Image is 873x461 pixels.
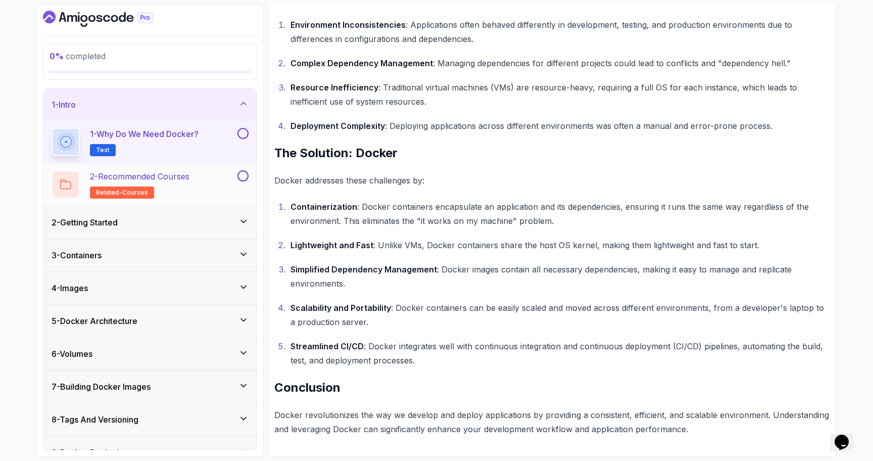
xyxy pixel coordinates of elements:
h3: 7 - Building Docker Images [52,381,151,393]
span: related-courses [96,189,148,197]
strong: Deployment Complexity [290,121,385,131]
button: 1-Intro [43,88,257,121]
strong: Streamlined CI/CD [290,341,364,351]
p: : Docker containers can be easily scaled and moved across different environments, from a develope... [290,301,830,329]
button: 1-Why Do We Need Docker?Text [52,128,249,156]
button: 2-Recommended Coursesrelated-courses [52,170,249,199]
strong: Resource Inefficiency [290,82,378,93]
strong: Complex Dependency Management [290,58,433,68]
button: 8-Tags And Versioning [43,403,257,436]
strong: Lightweight and Fast [290,240,373,250]
strong: Scalability and Portability [290,303,391,313]
strong: Containerization [290,202,357,212]
strong: Environment Inconsistencies [290,20,406,30]
h3: 6 - Volumes [52,348,92,360]
button: 6-Volumes [43,338,257,370]
p: : Docker images contain all necessary dependencies, making it easy to manage and replicate enviro... [290,262,830,291]
span: completed [50,51,106,61]
h3: 8 - Tags And Versioning [52,413,138,426]
h3: 1 - Intro [52,99,76,111]
h3: 2 - Getting Started [52,216,118,228]
p: Docker revolutionizes the way we develop and deploy applications by providing a consistent, effic... [274,408,830,436]
p: 2 - Recommended Courses [90,170,189,182]
h3: 3 - Containers [52,249,102,261]
p: : Applications often behaved differently in development, testing, and production environments due... [290,18,830,46]
h2: The Solution: Docker [274,145,830,161]
p: : Docker integrates well with continuous integration and continuous deployment (CI/CD) pipelines,... [290,339,830,367]
p: : Traditional virtual machines (VMs) are resource-heavy, requiring a full OS for each instance, w... [290,80,830,109]
h2: Conclusion [274,380,830,396]
button: 3-Containers [43,239,257,271]
strong: Simplified Dependency Management [290,264,437,274]
p: : Managing dependencies for different projects could lead to conflicts and "dependency hell." [290,56,830,70]
p: 1 - Why Do We Need Docker? [90,128,199,140]
a: Dashboard [43,11,176,27]
button: 7-Building Docker Images [43,371,257,403]
p: : Docker containers encapsulate an application and its dependencies, ensuring it runs the same wa... [290,200,830,228]
p: : Deploying applications across different environments was often a manual and error-prone process. [290,119,830,133]
h3: 9 - Docker Registries [52,446,128,458]
button: 5-Docker Architecture [43,305,257,337]
span: Text [96,146,110,154]
h3: 5 - Docker Architecture [52,315,137,327]
button: 2-Getting Started [43,206,257,239]
p: Docker addresses these challenges by: [274,173,830,188]
iframe: chat widget [831,421,863,451]
span: 0 % [50,51,64,61]
p: : Unlike VMs, Docker containers share the host OS kernel, making them lightweight and fast to start. [290,238,830,252]
h3: 4 - Images [52,282,88,294]
button: 4-Images [43,272,257,304]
